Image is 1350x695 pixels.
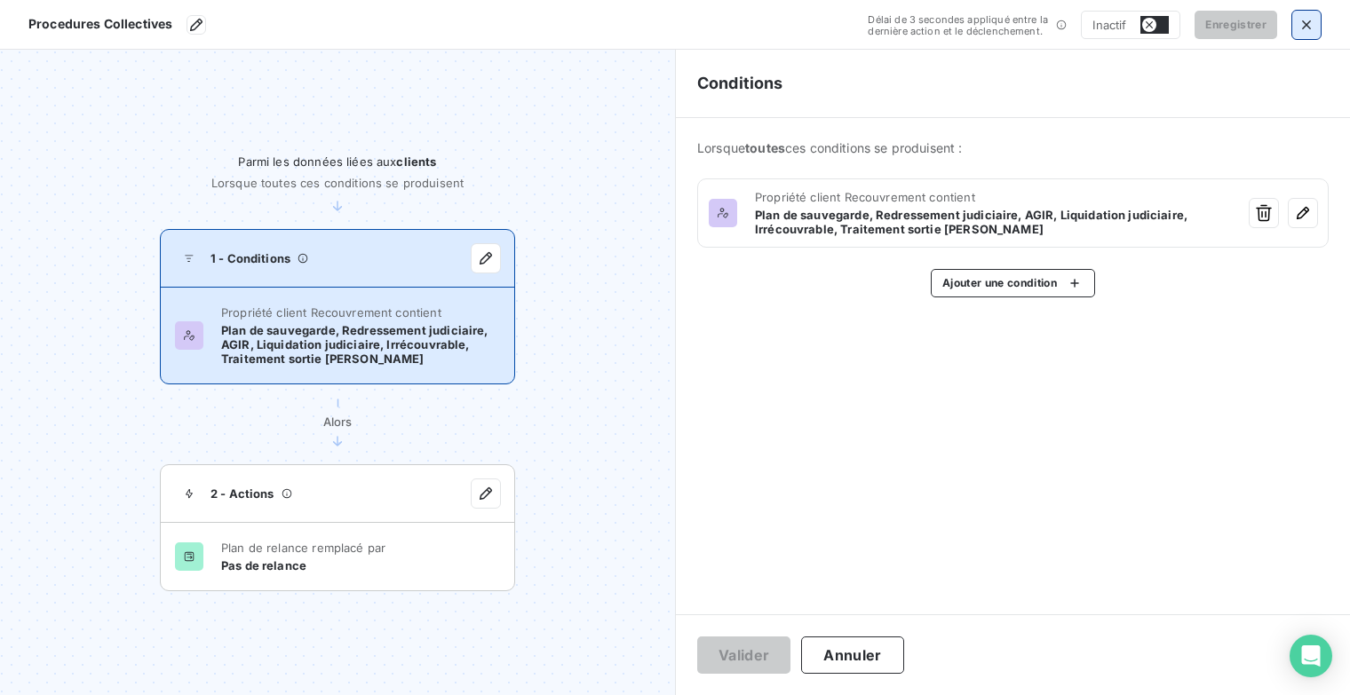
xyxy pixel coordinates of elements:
[211,176,464,190] span: Lorsque toutes ces conditions se produisent
[801,636,903,674] button: Annuler
[221,323,500,366] span: Plan de sauvegarde, Redressement judiciaire, AGIR, Liquidation judiciaire, Irrécouvrable, Traitem...
[755,208,1232,236] span: Plan de sauvegarde, Redressement judiciaire, AGIR, Liquidation judiciaire, Irrécouvrable, Traitem...
[238,154,436,169] span: Parmi les données liées aux
[221,305,500,320] span: Propriété client Recouvrement contient
[396,154,436,169] span: clients
[28,16,172,31] span: Procedures Collectives
[745,140,785,155] span: toutes
[755,190,1232,204] span: Propriété client Recouvrement contient
[210,251,290,265] span: 1 - Conditions
[697,636,790,674] button: Valider
[1092,18,1126,32] span: Inactif
[221,558,385,573] span: Pas de relance
[931,269,1095,297] button: Ajouter une condition
[697,71,783,96] h5: Conditions
[221,541,385,555] span: Plan de relance remplacé par
[210,486,274,501] span: 2 - Actions
[1290,635,1332,677] div: Open Intercom Messenger
[1195,11,1277,39] button: Enregistrer
[697,139,1329,157] span: Lorsque ces conditions se produisent :
[868,13,1048,37] span: Délai de 3 secondes appliqué entre la dernière action et le déclenchement.
[323,407,353,432] span: Alors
